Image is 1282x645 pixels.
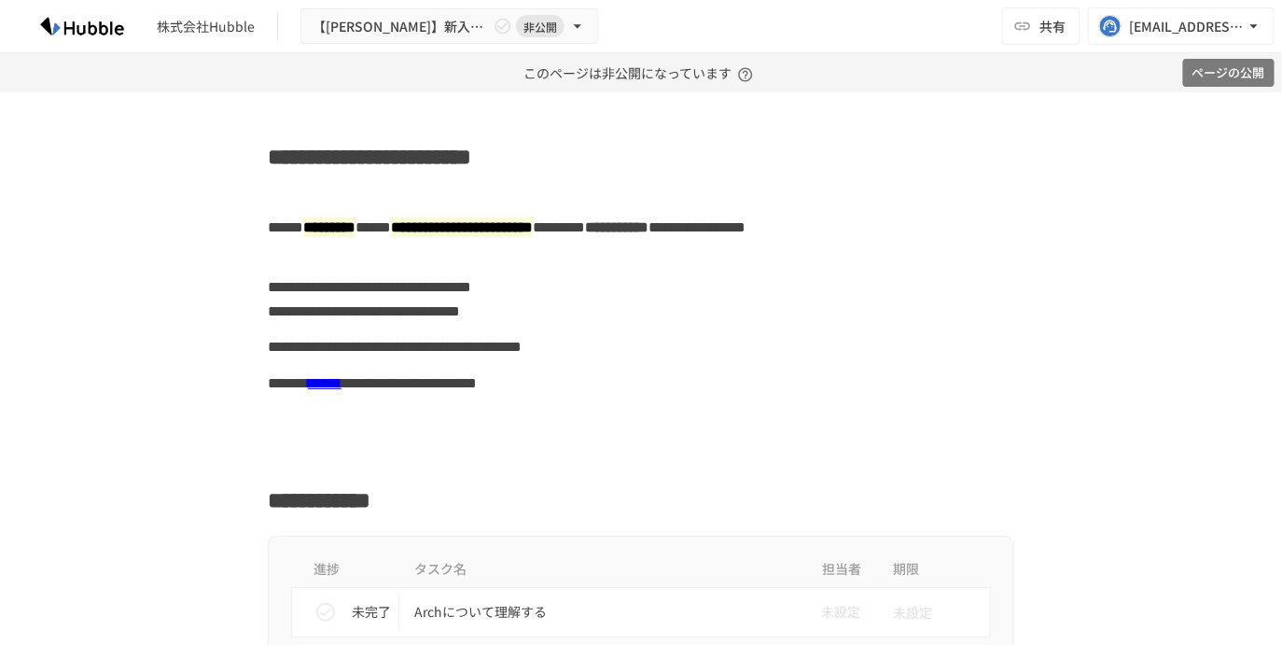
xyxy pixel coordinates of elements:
[1039,16,1066,36] span: 共有
[292,552,400,588] th: 進捗
[516,17,564,36] span: 非公開
[300,8,599,45] button: 【[PERSON_NAME]】新入社員OBD用Arch非公開
[399,552,804,588] th: タスク名
[22,11,142,41] img: HzDRNkGCf7KYO4GfwKnzITak6oVsp5RHeZBEM1dQFiQ
[1129,15,1245,38] div: [EMAIL_ADDRESS][DOMAIN_NAME]
[1002,7,1080,45] button: 共有
[807,601,861,622] span: 未設定
[1183,59,1275,88] button: ページの公開
[804,552,879,588] th: 担当者
[1088,7,1275,45] button: [EMAIL_ADDRESS][DOMAIN_NAME]
[894,594,933,631] span: 未設定
[352,601,391,622] p: 未完了
[879,552,991,588] th: 期限
[307,594,344,631] button: status
[291,552,991,638] table: task table
[414,600,789,624] p: Archについて理解する
[524,53,759,92] p: このページは非公開になっています
[157,17,255,36] div: 株式会社Hubble
[313,15,490,38] span: 【[PERSON_NAME]】新入社員OBD用Arch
